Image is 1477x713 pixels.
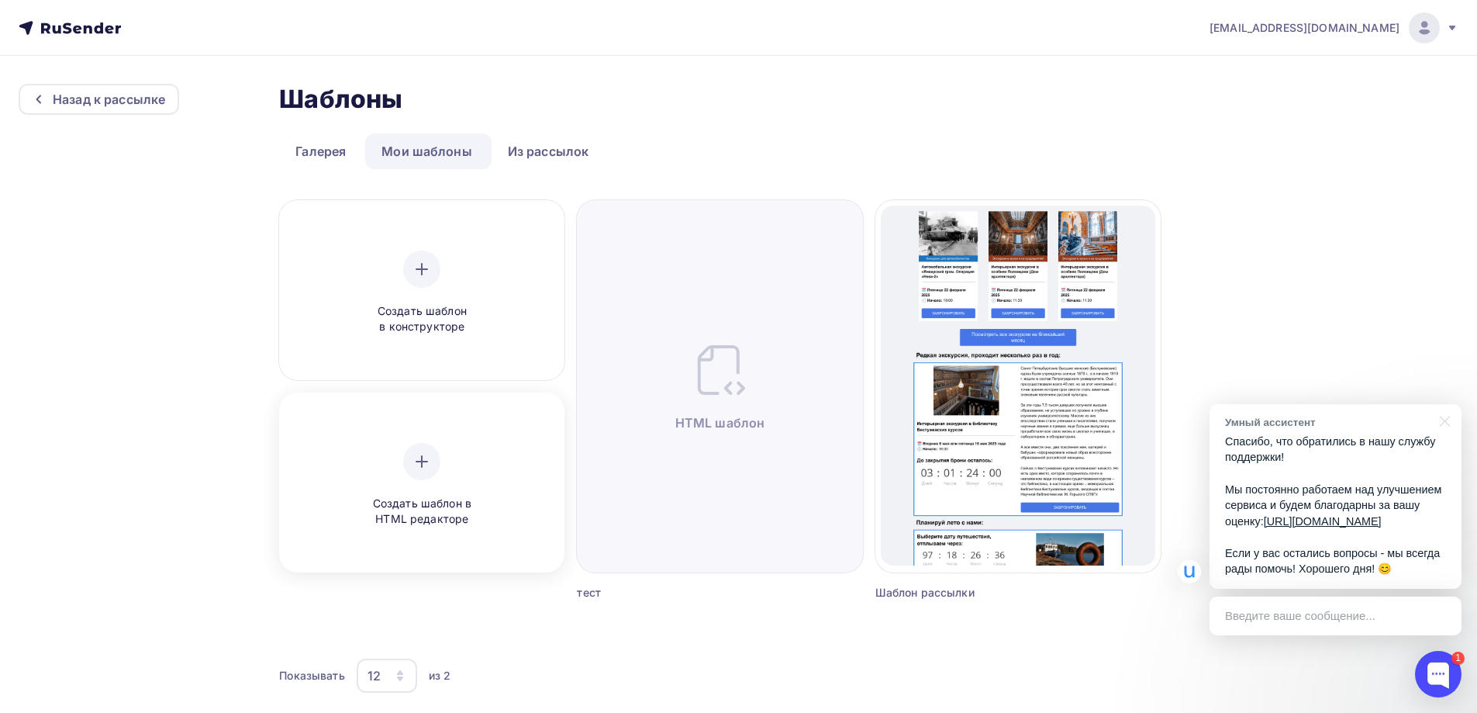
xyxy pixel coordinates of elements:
[675,414,765,432] span: HTML шаблон
[279,668,344,684] div: Показывать
[1210,597,1461,635] div: Введите ваше сообщение...
[577,585,791,601] div: тест
[356,658,418,694] button: 12
[1178,560,1201,583] img: Умный ассистент
[492,133,606,169] a: Из рассылок
[1210,12,1458,43] a: [EMAIL_ADDRESS][DOMAIN_NAME]
[279,133,362,169] a: Галерея
[365,133,488,169] a: Мои шаблоны
[1225,434,1446,577] p: Спасибо, что обратились в нашу службу поддержки! Мы постоянно работаем над улучшением сервиса и б...
[53,90,165,109] div: Назад к рассылке
[429,668,451,684] div: из 2
[348,303,495,335] span: Создать шаблон в конструкторе
[1210,20,1399,36] span: [EMAIL_ADDRESS][DOMAIN_NAME]
[368,666,381,685] div: 12
[875,585,1089,601] div: Шаблон рассылки
[348,496,495,528] span: Создать шаблон в HTML редакторе
[1225,415,1430,430] div: Умный ассистент
[1264,515,1382,528] a: [URL][DOMAIN_NAME]
[1451,652,1465,665] div: 1
[279,84,402,115] h2: Шаблоны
